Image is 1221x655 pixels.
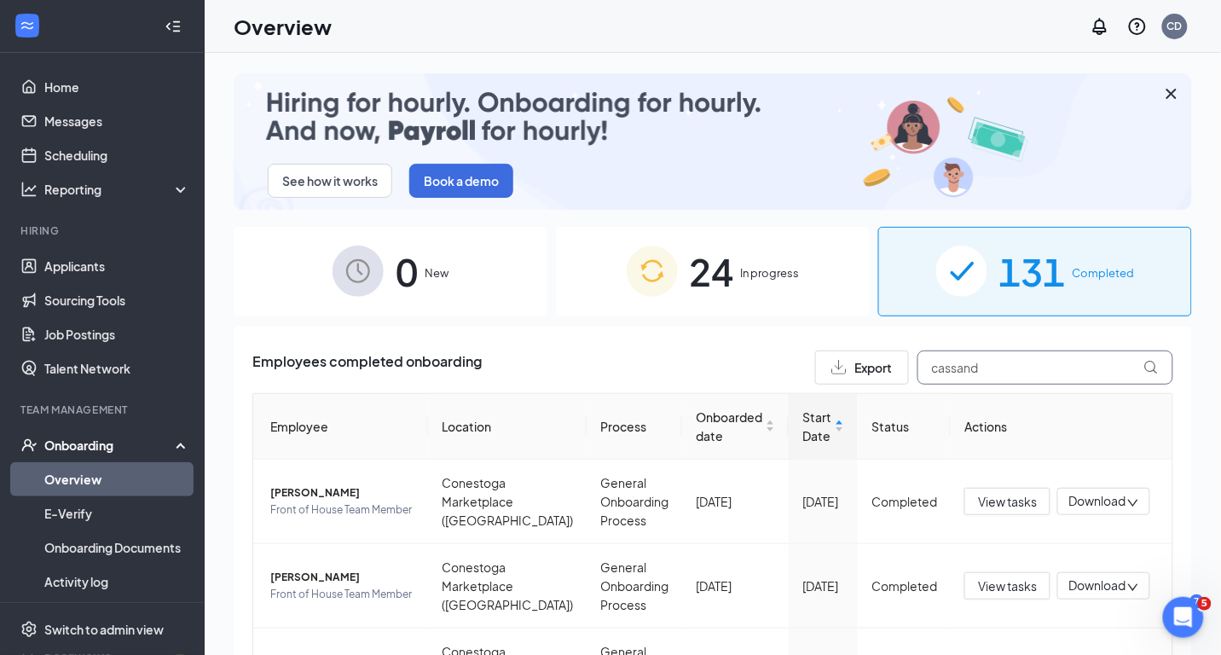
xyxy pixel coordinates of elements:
a: Onboarding Documents [44,530,190,565]
span: Onboarded date [696,408,762,445]
button: See how it works [268,164,392,198]
div: Reporting [44,181,191,198]
input: Search by Name, Job Posting, or Process [917,351,1173,385]
div: Switch to admin view [44,621,164,638]
span: Download [1068,577,1126,594]
svg: QuestionInfo [1127,16,1148,37]
span: View tasks [978,492,1037,511]
span: 0 [396,242,418,301]
div: Completed [871,492,937,511]
span: Front of House Team Member [270,586,414,603]
th: Employee [253,394,428,460]
div: [DATE] [802,492,844,511]
div: Team Management [20,403,187,417]
div: Completed [871,577,937,595]
span: Employees completed onboarding [252,351,482,385]
span: Front of House Team Member [270,501,414,519]
div: [DATE] [696,492,775,511]
a: Home [44,70,190,104]
svg: UserCheck [20,437,38,454]
a: Sourcing Tools [44,283,190,317]
a: Overview [44,462,190,496]
div: [DATE] [802,577,844,595]
a: Talent Network [44,351,190,385]
th: Actions [951,394,1172,460]
div: [DATE] [696,577,775,595]
a: Activity log [44,565,190,599]
svg: Settings [20,621,38,638]
h1: Overview [234,12,332,41]
a: Scheduling [44,138,190,172]
span: down [1127,582,1139,594]
td: Conestoga Marketplace ([GEOGRAPHIC_DATA]) [428,460,587,544]
span: Export [855,362,893,374]
span: View tasks [978,577,1037,595]
a: Messages [44,104,190,138]
span: 5 [1198,597,1212,611]
iframe: Intercom live chat [1163,597,1204,638]
span: Completed [1073,264,1135,281]
th: Onboarded date [682,394,789,460]
button: View tasks [964,488,1050,515]
th: Process [587,394,682,460]
span: 131 [999,242,1066,301]
span: [PERSON_NAME] [270,484,414,501]
a: Applicants [44,249,190,283]
span: 24 [690,242,734,301]
div: 7 [1190,594,1204,609]
span: Start Date [802,408,831,445]
svg: WorkstreamLogo [19,17,36,34]
button: Export [815,351,909,385]
div: CD [1167,19,1183,33]
th: Location [428,394,587,460]
svg: Collapse [165,18,182,35]
span: [PERSON_NAME] [270,569,414,586]
button: View tasks [964,572,1050,600]
img: payroll-small.gif [234,73,1192,210]
button: Book a demo [409,164,513,198]
td: General Onboarding Process [587,460,682,544]
div: Onboarding [44,437,176,454]
td: Conestoga Marketplace ([GEOGRAPHIC_DATA]) [428,544,587,629]
a: E-Verify [44,496,190,530]
div: Hiring [20,223,187,238]
svg: Notifications [1090,16,1110,37]
a: Team [44,599,190,633]
span: Download [1068,492,1126,510]
th: Status [858,394,951,460]
span: New [425,264,448,281]
td: General Onboarding Process [587,544,682,629]
svg: Cross [1161,84,1182,104]
span: down [1127,497,1139,509]
span: In progress [741,264,800,281]
svg: Analysis [20,181,38,198]
a: Job Postings [44,317,190,351]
